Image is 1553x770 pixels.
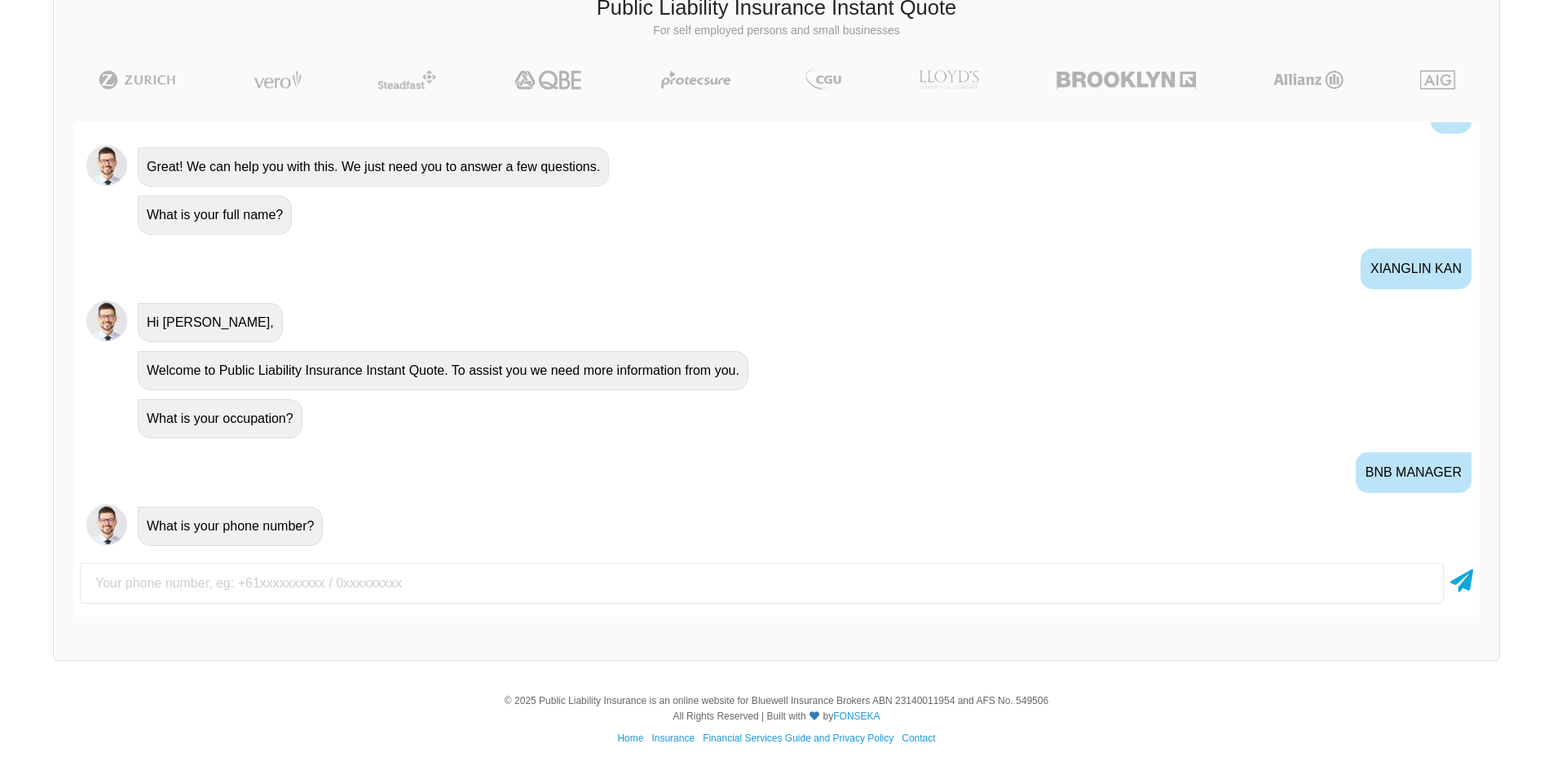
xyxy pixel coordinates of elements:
[86,301,127,341] img: Chatbot | PLI
[1050,70,1202,90] img: Brooklyn | Public Liability Insurance
[1361,249,1471,289] div: XIANGLIN KAN
[91,70,183,90] img: Zurich | Public Liability Insurance
[138,507,323,546] div: What is your phone number?
[138,196,292,235] div: What is your full name?
[138,351,748,390] div: Welcome to Public Liability Insurance Instant Quote. To assist you we need more information from ...
[246,70,309,90] img: Vero | Public Liability Insurance
[86,145,127,186] img: Chatbot | PLI
[505,70,593,90] img: QBE | Public Liability Insurance
[371,70,443,90] img: Steadfast | Public Liability Insurance
[1265,70,1352,90] img: Allianz | Public Liability Insurance
[86,504,127,545] img: Chatbot | PLI
[138,303,283,342] div: Hi [PERSON_NAME],
[66,23,1487,39] p: For self employed persons and small businesses
[138,399,302,438] div: What is your occupation?
[799,70,848,90] img: CGU | Public Liability Insurance
[902,733,935,744] a: Contact
[617,733,643,744] a: Home
[910,70,988,90] img: LLOYD's | Public Liability Insurance
[651,733,695,744] a: Insurance
[80,563,1444,604] input: Your phone number, eg: +61xxxxxxxxxx / 0xxxxxxxxx
[833,711,880,722] a: FONSEKA
[655,70,737,90] img: Protecsure | Public Liability Insurance
[1414,70,1462,90] img: AIG | Public Liability Insurance
[138,147,609,187] div: Great! We can help you with this. We just need you to answer a few questions.
[1356,452,1471,493] div: BNB MANAGER
[703,733,893,744] a: Financial Services Guide and Privacy Policy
